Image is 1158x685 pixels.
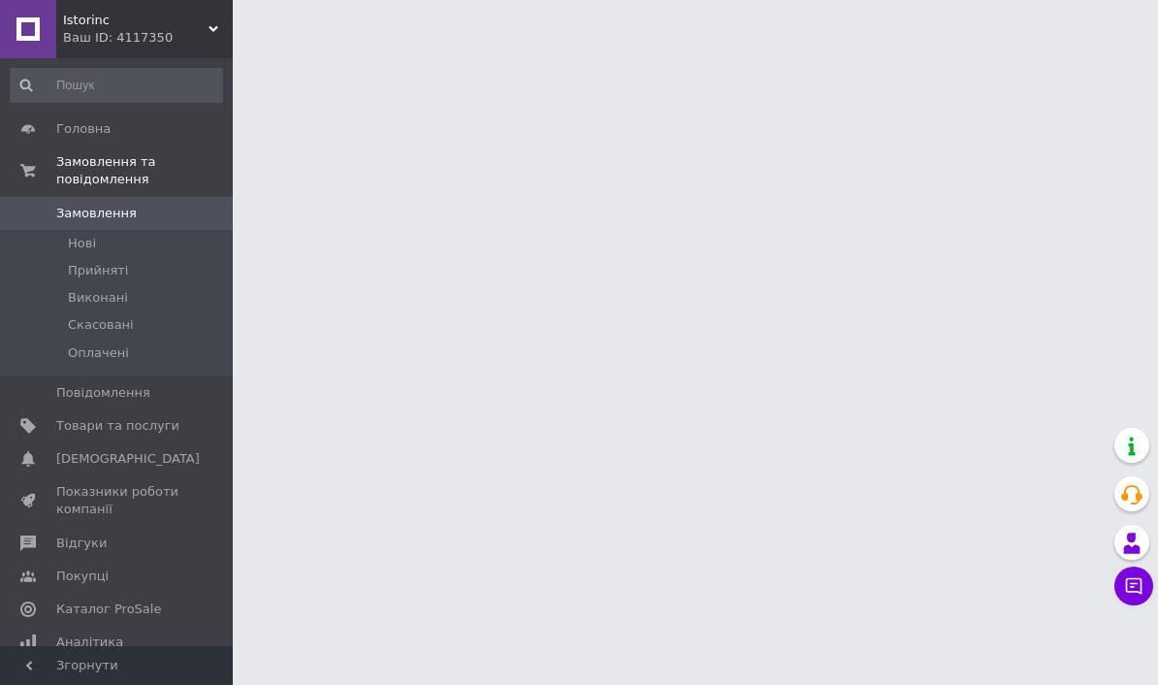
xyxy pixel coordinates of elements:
[56,634,123,651] span: Аналітика
[56,120,111,138] span: Головна
[56,535,107,552] span: Відгуки
[68,289,128,307] span: Виконані
[68,262,128,279] span: Прийняті
[56,205,137,222] span: Замовлення
[1114,567,1153,605] button: Чат з покупцем
[56,384,150,402] span: Повідомлення
[10,68,223,103] input: Пошук
[63,29,233,47] div: Ваш ID: 4117350
[56,568,109,585] span: Покупці
[56,153,233,188] span: Замовлення та повідомлення
[56,450,200,468] span: [DEMOGRAPHIC_DATA]
[68,235,96,252] span: Нові
[63,12,209,29] span: Istorinc
[56,483,179,518] span: Показники роботи компанії
[56,417,179,435] span: Товари та послуги
[56,601,161,618] span: Каталог ProSale
[68,344,129,362] span: Оплачені
[68,316,134,334] span: Скасовані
